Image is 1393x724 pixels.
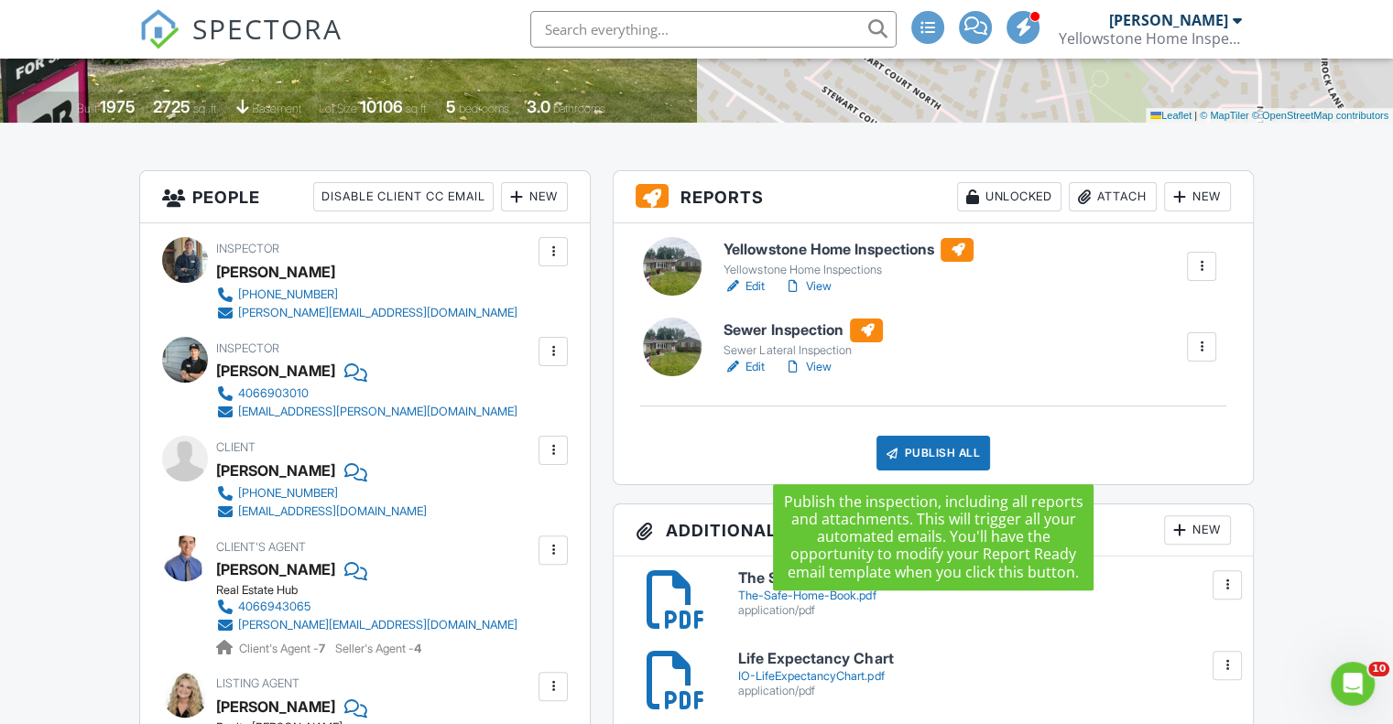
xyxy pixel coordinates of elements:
[1331,662,1375,706] iframe: Intercom live chat
[1109,11,1228,29] div: [PERSON_NAME]
[319,642,325,655] strong: 7
[216,403,517,421] a: [EMAIL_ADDRESS][PERSON_NAME][DOMAIN_NAME]
[238,618,517,632] div: [PERSON_NAME][EMAIL_ADDRESS][DOMAIN_NAME]
[1069,182,1157,211] div: Attach
[1150,110,1192,121] a: Leaflet
[724,277,765,296] a: Edit
[724,238,974,262] h6: Yellowstone Home Inspections
[724,319,883,359] a: Sewer Inspection Sewer Lateral Inspection
[139,25,343,63] a: SPECTORA
[216,286,517,304] a: [PHONE_NUMBER]
[216,242,279,255] span: Inspector
[459,102,509,115] span: bedrooms
[738,651,1230,667] h6: Life Expectancy Chart
[216,457,335,484] div: [PERSON_NAME]
[724,319,883,342] h6: Sewer Inspection
[319,102,357,115] span: Lot Size
[140,171,590,223] h3: People
[216,583,532,598] div: Real Estate Hub
[738,570,1230,587] h6: The Safe Home Book
[216,540,306,554] span: Client's Agent
[238,306,517,320] div: [PERSON_NAME][EMAIL_ADDRESS][DOMAIN_NAME]
[446,97,456,116] div: 5
[313,182,494,211] div: Disable Client CC Email
[100,97,136,116] div: 1975
[738,669,1230,684] div: IO-LifeExpectancyChart.pdf
[738,651,1230,697] a: Life Expectancy Chart IO-LifeExpectancyChart.pdf application/pdf
[216,556,335,583] a: [PERSON_NAME]
[216,341,279,355] span: Inspector
[527,97,550,116] div: 3.0
[783,358,831,376] a: View
[783,277,831,296] a: View
[238,287,338,302] div: [PHONE_NUMBER]
[139,9,180,49] img: The Best Home Inspection Software - Spectora
[216,676,299,690] span: Listing Agent
[238,486,338,501] div: [PHONE_NUMBER]
[1059,29,1242,48] div: Yellowstone Home Inspections
[553,102,605,115] span: bathrooms
[876,436,991,470] div: Publish All
[216,357,335,384] div: [PERSON_NAME]
[216,502,427,521] a: [EMAIL_ADDRESS][DOMAIN_NAME]
[738,603,1230,618] div: application/pdf
[1368,662,1389,676] span: 10
[238,405,517,419] div: [EMAIL_ADDRESS][PERSON_NAME][DOMAIN_NAME]
[216,384,517,403] a: 4066903010
[738,570,1230,617] a: The Safe Home Book The-Safe-Home-Book.pdf application/pdf
[1164,182,1231,211] div: New
[1194,110,1197,121] span: |
[501,182,568,211] div: New
[216,693,335,720] a: [PERSON_NAME]
[724,358,765,376] a: Edit
[530,11,897,48] input: Search everything...
[252,102,301,115] span: basement
[216,598,517,616] a: 4066943065
[216,616,517,634] a: [PERSON_NAME][EMAIL_ADDRESS][DOMAIN_NAME]
[239,642,328,655] span: Client's Agent -
[406,102,429,115] span: sq.ft.
[1164,515,1231,545] div: New
[1252,110,1388,121] a: © OpenStreetMap contributors
[1200,110,1249,121] a: © MapTiler
[614,171,1253,223] h3: Reports
[614,504,1253,557] h3: Additional Documents
[738,684,1230,698] div: application/pdf
[216,440,256,454] span: Client
[360,97,403,116] div: 10106
[77,102,97,115] span: Built
[216,304,517,322] a: [PERSON_NAME][EMAIL_ADDRESS][DOMAIN_NAME]
[216,258,335,286] div: [PERSON_NAME]
[724,238,974,278] a: Yellowstone Home Inspections Yellowstone Home Inspections
[153,97,190,116] div: 2725
[957,182,1061,211] div: Unlocked
[193,102,219,115] span: sq. ft.
[738,589,1230,603] div: The-Safe-Home-Book.pdf
[192,9,343,48] span: SPECTORA
[724,343,883,358] div: Sewer Lateral Inspection
[238,504,427,519] div: [EMAIL_ADDRESS][DOMAIN_NAME]
[414,642,421,655] strong: 4
[724,263,974,277] div: Yellowstone Home Inspections
[238,600,310,614] div: 4066943065
[238,386,309,401] div: 4066903010
[216,484,427,502] a: [PHONE_NUMBER]
[335,642,421,655] span: Seller's Agent -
